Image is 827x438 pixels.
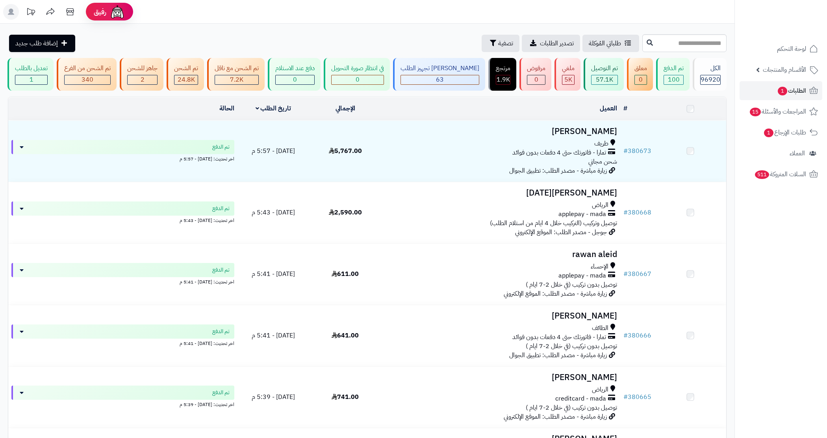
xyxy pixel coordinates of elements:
span: 0 [356,75,360,84]
h3: [PERSON_NAME] [384,373,617,382]
div: مرفوض [527,64,545,73]
span: [DATE] - 5:41 م [252,269,295,279]
span: توصيل بدون تركيب (في خلال 2-7 ايام ) [526,280,617,289]
a: #380666 [623,331,651,340]
span: توصيل بدون تركيب (في خلال 2-7 ايام ) [526,403,617,412]
span: 100 [668,75,680,84]
div: تم الشحن [174,64,198,73]
div: 24806 [174,75,198,84]
a: تم الدفع 100 [655,58,691,91]
span: زيارة مباشرة - مصدر الطلب: تطبيق الجوال [509,350,607,360]
a: طلبات الإرجاع1 [740,123,822,142]
span: الرياض [592,385,608,394]
a: تم الشحن من الفرع 340 [55,58,118,91]
span: تم الدفع [212,143,230,151]
span: 611.00 [332,269,359,279]
a: تصدير الطلبات [522,35,580,52]
div: مرتجع [496,64,510,73]
h3: [PERSON_NAME][DATE] [384,188,617,198]
span: توصيل وتركيب (التركيب خلال 4 ايام من استلام الطلب) [490,218,617,228]
span: 741.00 [332,392,359,402]
span: لوحة التحكم [777,43,806,54]
span: applepay - mada [558,271,606,280]
div: 7222 [215,75,258,84]
span: 5,767.00 [329,146,362,156]
a: الطلبات1 [740,81,822,100]
span: إضافة طلب جديد [15,39,58,48]
a: ملغي 5K [553,58,582,91]
span: creditcard - mada [555,394,606,403]
div: 63 [401,75,479,84]
span: رفيق [94,7,106,17]
span: المراجعات والأسئلة [749,106,806,117]
span: 1 [778,87,787,95]
span: تم الدفع [212,205,230,212]
a: تحديثات المنصة [21,4,41,22]
a: #380668 [623,208,651,217]
a: الإجمالي [336,104,355,113]
div: الكل [700,64,721,73]
span: طلباتي المُوكلة [589,39,621,48]
span: # [623,331,628,340]
span: 1 [764,129,773,137]
span: 1.9K [497,75,510,84]
div: ملغي [562,64,575,73]
a: في انتظار صورة التحويل 0 [322,58,391,91]
a: #380667 [623,269,651,279]
span: 511 [755,170,770,179]
div: 1 [15,75,47,84]
span: شحن مجاني [588,157,617,166]
div: 0 [276,75,314,84]
span: [DATE] - 5:57 م [252,146,295,156]
a: معلق 0 [625,58,655,91]
span: 2,590.00 [329,208,362,217]
div: 0 [527,75,545,84]
span: زيارة مباشرة - مصدر الطلب: الموقع الإلكتروني [504,412,607,421]
span: 0 [293,75,297,84]
span: طلبات الإرجاع [763,127,806,138]
a: طلباتي المُوكلة [582,35,639,52]
span: توصيل بدون تركيب (في خلال 2-7 ايام ) [526,341,617,351]
div: 57116 [592,75,617,84]
span: # [623,146,628,156]
a: [PERSON_NAME] تجهيز الطلب 63 [391,58,487,91]
span: جوجل - مصدر الطلب: الموقع الإلكتروني [515,227,607,237]
a: لوحة التحكم [740,39,822,58]
a: تم التوصيل 57.1K [582,58,625,91]
a: #380665 [623,392,651,402]
a: العملاء [740,144,822,163]
span: [DATE] - 5:39 م [252,392,295,402]
span: 7.2K [230,75,243,84]
span: تم الدفع [212,389,230,397]
div: تم التوصيل [591,64,618,73]
div: اخر تحديث: [DATE] - 5:57 م [11,154,234,162]
a: #380673 [623,146,651,156]
span: [DATE] - 5:43 م [252,208,295,217]
h3: [PERSON_NAME] [384,127,617,136]
span: 641.00 [332,331,359,340]
span: تم الدفع [212,266,230,274]
span: 1 [30,75,33,84]
div: تعديل بالطلب [15,64,48,73]
a: إضافة طلب جديد [9,35,75,52]
h3: [PERSON_NAME] [384,311,617,321]
h3: rawan aleid [384,250,617,259]
span: تصدير الطلبات [540,39,574,48]
span: الرياض [592,201,608,210]
span: applepay - mada [558,210,606,219]
span: الطائف [592,324,608,333]
span: طريف [594,139,608,148]
a: جاهز للشحن 2 [118,58,165,91]
span: 2 [141,75,145,84]
a: تم الشحن مع ناقل 7.2K [206,58,266,91]
div: تم الشحن من الفرع [64,64,111,73]
div: 0 [635,75,647,84]
div: [PERSON_NAME] تجهيز الطلب [401,64,479,73]
a: دفع عند الاستلام 0 [266,58,322,91]
div: اخر تحديث: [DATE] - 5:41 م [11,277,234,285]
a: العميل [600,104,617,113]
span: 15 [750,108,761,116]
div: 0 [332,75,384,84]
div: 1851 [496,75,510,84]
a: تم الشحن 24.8K [165,58,206,91]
